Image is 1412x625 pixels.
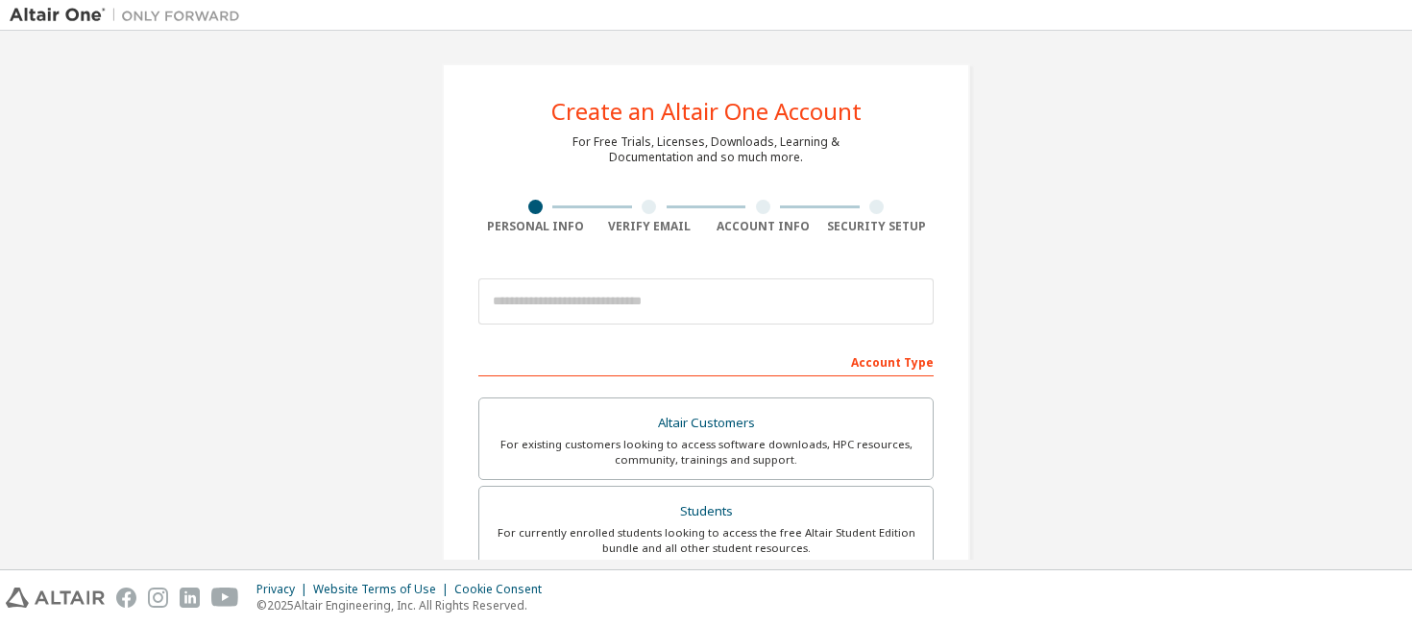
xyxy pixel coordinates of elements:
[491,498,921,525] div: Students
[478,346,934,376] div: Account Type
[116,588,136,608] img: facebook.svg
[454,582,553,597] div: Cookie Consent
[6,588,105,608] img: altair_logo.svg
[211,588,239,608] img: youtube.svg
[256,597,553,613] p: © 2025 Altair Engineering, Inc. All Rights Reserved.
[478,219,593,234] div: Personal Info
[593,219,707,234] div: Verify Email
[820,219,935,234] div: Security Setup
[180,588,200,608] img: linkedin.svg
[491,410,921,437] div: Altair Customers
[491,437,921,468] div: For existing customers looking to access software downloads, HPC resources, community, trainings ...
[148,588,168,608] img: instagram.svg
[491,525,921,556] div: For currently enrolled students looking to access the free Altair Student Edition bundle and all ...
[10,6,250,25] img: Altair One
[551,100,862,123] div: Create an Altair One Account
[572,134,840,165] div: For Free Trials, Licenses, Downloads, Learning & Documentation and so much more.
[313,582,454,597] div: Website Terms of Use
[256,582,313,597] div: Privacy
[706,219,820,234] div: Account Info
